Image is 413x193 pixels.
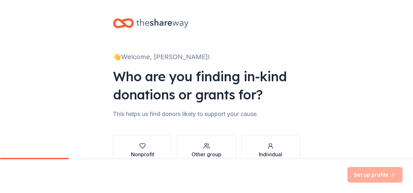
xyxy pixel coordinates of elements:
[113,135,172,166] button: Nonprofit
[113,52,300,62] div: 👋 Welcome, [PERSON_NAME]!
[113,67,300,104] div: Who are you finding in-kind donations or grants for?
[241,135,300,166] button: Individual
[177,135,236,166] button: Other group
[192,150,221,158] div: Other group
[113,109,300,119] div: This helps us find donors likely to support your cause.
[131,150,154,158] div: Nonprofit
[259,150,282,158] div: Individual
